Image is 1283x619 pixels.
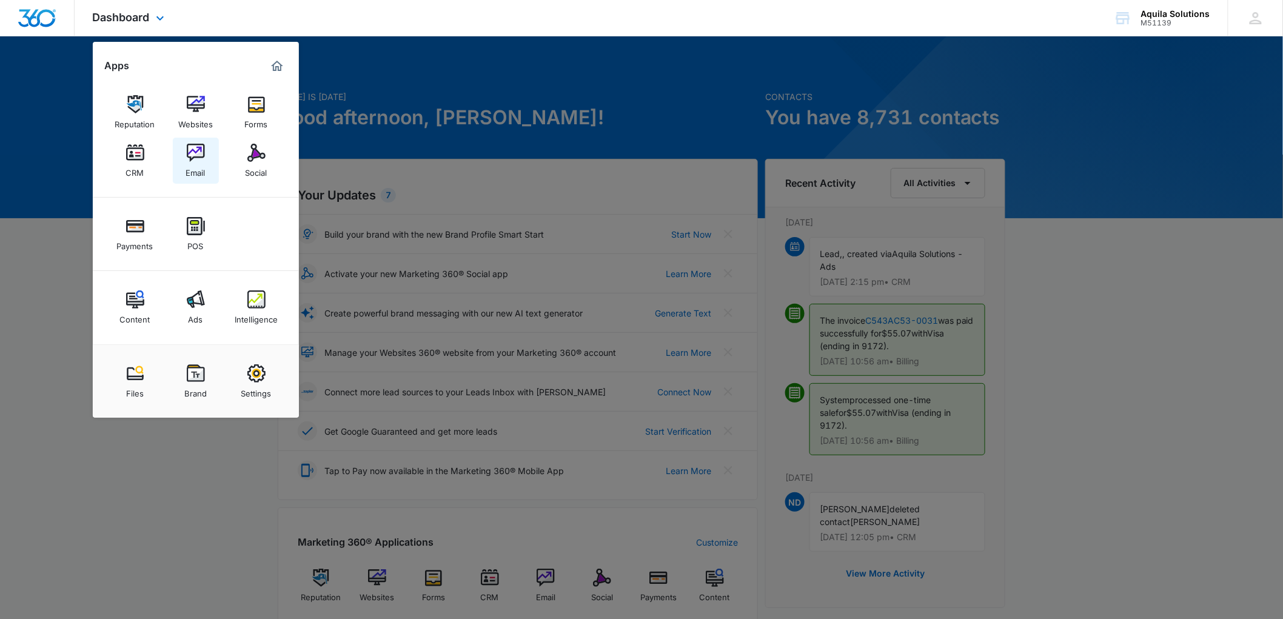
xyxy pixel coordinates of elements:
[189,309,203,324] div: Ads
[188,235,204,251] div: POS
[241,383,272,398] div: Settings
[120,309,150,324] div: Content
[1141,19,1210,27] div: account id
[117,235,153,251] div: Payments
[173,138,219,184] a: Email
[173,358,219,404] a: Brand
[233,284,280,330] a: Intelligence
[235,309,278,324] div: Intelligence
[112,358,158,404] a: Files
[115,113,155,129] div: Reputation
[1141,9,1210,19] div: account name
[233,138,280,184] a: Social
[178,113,213,129] div: Websites
[173,211,219,257] a: POS
[112,211,158,257] a: Payments
[112,284,158,330] a: Content
[245,113,268,129] div: Forms
[112,89,158,135] a: Reputation
[93,11,150,24] span: Dashboard
[173,89,219,135] a: Websites
[126,162,144,178] div: CRM
[246,162,267,178] div: Social
[233,358,280,404] a: Settings
[126,383,144,398] div: Files
[112,138,158,184] a: CRM
[173,284,219,330] a: Ads
[233,89,280,135] a: Forms
[105,60,130,72] h2: Apps
[186,162,206,178] div: Email
[267,56,287,76] a: Marketing 360® Dashboard
[184,383,207,398] div: Brand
